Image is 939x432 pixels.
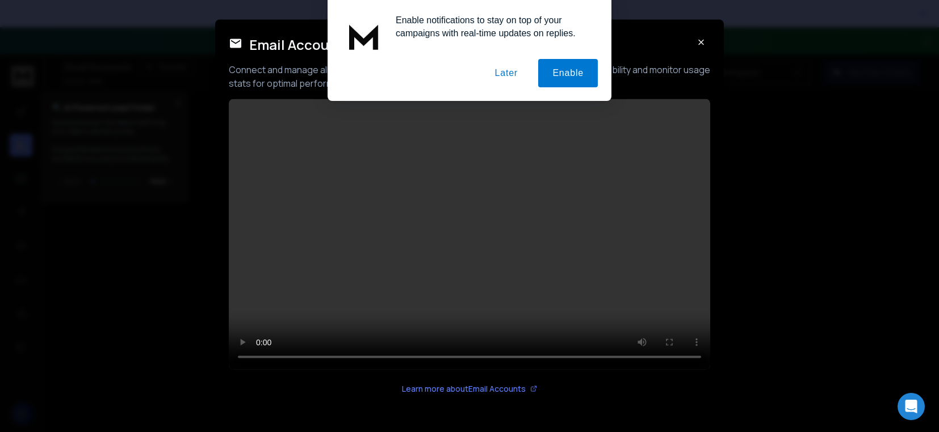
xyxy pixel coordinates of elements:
[898,393,925,420] div: Open Intercom Messenger
[480,59,531,87] button: Later
[538,59,598,87] button: Enable
[395,379,544,399] button: Learn more aboutEmail Accounts
[387,14,598,40] div: Enable notifications to stay on top of your campaigns with real-time updates on replies.
[341,14,387,59] img: notification icon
